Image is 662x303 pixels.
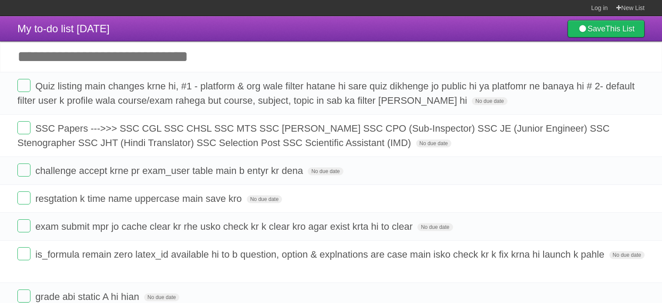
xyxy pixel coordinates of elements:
[17,79,30,92] label: Done
[17,121,30,134] label: Done
[35,221,415,232] span: exam submit mpr jo cache clear kr rhe usko check kr k clear kro agar exist krta hi to clear
[17,123,610,148] span: SSC Papers --->>> SSC CGL SSC CHSL SSC MTS SSC [PERSON_NAME] SSC CPO (Sub-Inspector) SSC JE (Juni...
[144,293,179,301] span: No due date
[308,167,343,175] span: No due date
[17,23,110,34] span: My to-do list [DATE]
[35,193,244,204] span: resgtation k time name uppercase main save kro
[17,219,30,232] label: Done
[17,247,30,260] label: Done
[568,20,645,37] a: SaveThis List
[417,223,453,231] span: No due date
[472,97,507,105] span: No due date
[17,81,635,106] span: Quiz listing main changes krne hi, #1 - platform & org wale filter hatane hi sare quiz dikhenge j...
[609,251,645,259] span: No due date
[247,195,282,203] span: No due date
[17,289,30,303] label: Done
[35,165,305,176] span: challenge accept krne pr exam_user table main b entyr kr dena
[35,249,606,260] span: is_formula remain zero latex_id available hi to b question, option & explnations are case main is...
[17,191,30,204] label: Done
[416,140,451,147] span: No due date
[605,24,635,33] b: This List
[17,163,30,177] label: Done
[35,291,141,302] span: grade abi static A hi hian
